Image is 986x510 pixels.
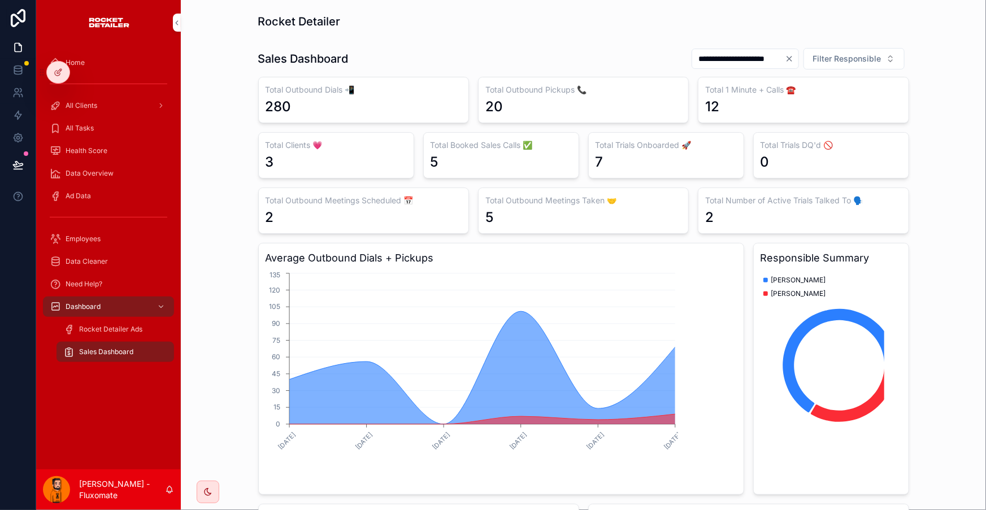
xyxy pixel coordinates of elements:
span: Ad Data [66,191,91,200]
h3: Total Number of Active Trials Talked To 🗣️ [705,195,901,206]
h3: Responsible Summary [761,250,902,266]
h3: Total Outbound Dials 📲 [266,84,462,95]
h3: Total Booked Sales Calls ✅ [431,140,572,151]
a: Ad Data [43,186,174,206]
h3: Total Outbound Pickups 📞 [485,84,681,95]
span: Need Help? [66,280,102,289]
text: [DATE] [431,431,451,451]
div: 20 [485,98,503,116]
h3: Total Outbound Meetings Taken 🤝 [485,195,681,206]
h1: Sales Dashboard [258,51,349,67]
div: 12 [705,98,719,116]
h3: Total Outbound Meetings Scheduled 📅 [266,195,462,206]
tspan: 15 [273,403,280,412]
div: 280 [266,98,292,116]
tspan: 135 [270,271,280,279]
span: Data Cleaner [66,257,108,266]
button: Select Button [803,48,905,69]
text: [DATE] [276,431,297,451]
div: 5 [431,153,438,171]
span: Health Score [66,146,107,155]
h3: Total Trials DQ'd 🚫 [761,140,902,151]
span: Filter Responsible [813,53,881,64]
a: Dashboard [43,297,174,317]
h1: Rocket Detailer [258,14,341,29]
h3: Total Clients 💗 [266,140,407,151]
span: Home [66,58,85,67]
a: Rocket Detailer Ads [57,319,174,339]
tspan: 30 [272,386,280,395]
div: 7 [596,153,603,171]
p: [PERSON_NAME] - Fluxomate [79,478,165,501]
span: Dashboard [66,302,101,311]
div: 2 [266,208,274,226]
tspan: 120 [269,286,280,294]
span: Employees [66,234,101,243]
div: 2 [705,208,714,226]
a: Data Overview [43,163,174,184]
a: Home [43,53,174,73]
div: 0 [761,153,770,171]
tspan: 90 [272,319,280,328]
tspan: 75 [272,336,280,345]
h3: Total Trials Onboarded 🚀 [596,140,737,151]
span: Rocket Detailer Ads [79,325,142,334]
text: [DATE] [585,431,605,451]
img: App logo [88,14,130,32]
a: All Tasks [43,118,174,138]
div: 5 [485,208,493,226]
a: Need Help? [43,274,174,294]
div: scrollable content [36,45,181,375]
div: chart [266,271,737,487]
tspan: 0 [276,420,280,428]
button: Clear [785,54,798,63]
a: Data Cleaner [43,251,174,272]
a: Health Score [43,141,174,161]
a: Employees [43,229,174,249]
span: All Tasks [66,124,94,133]
text: [DATE] [354,431,374,451]
h3: Total 1 Minute + Calls ☎️ [705,84,901,95]
tspan: 45 [272,369,280,378]
div: chart [761,271,902,487]
text: [DATE] [508,431,528,451]
tspan: 60 [272,353,280,361]
text: [DATE] [662,431,683,451]
div: 3 [266,153,274,171]
span: Data Overview [66,169,114,178]
a: All Clients [43,95,174,116]
span: [PERSON_NAME] [771,289,826,298]
span: [PERSON_NAME] [771,276,826,285]
tspan: 105 [269,303,280,311]
h3: Average Outbound Dials + Pickups [266,250,737,266]
span: All Clients [66,101,97,110]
